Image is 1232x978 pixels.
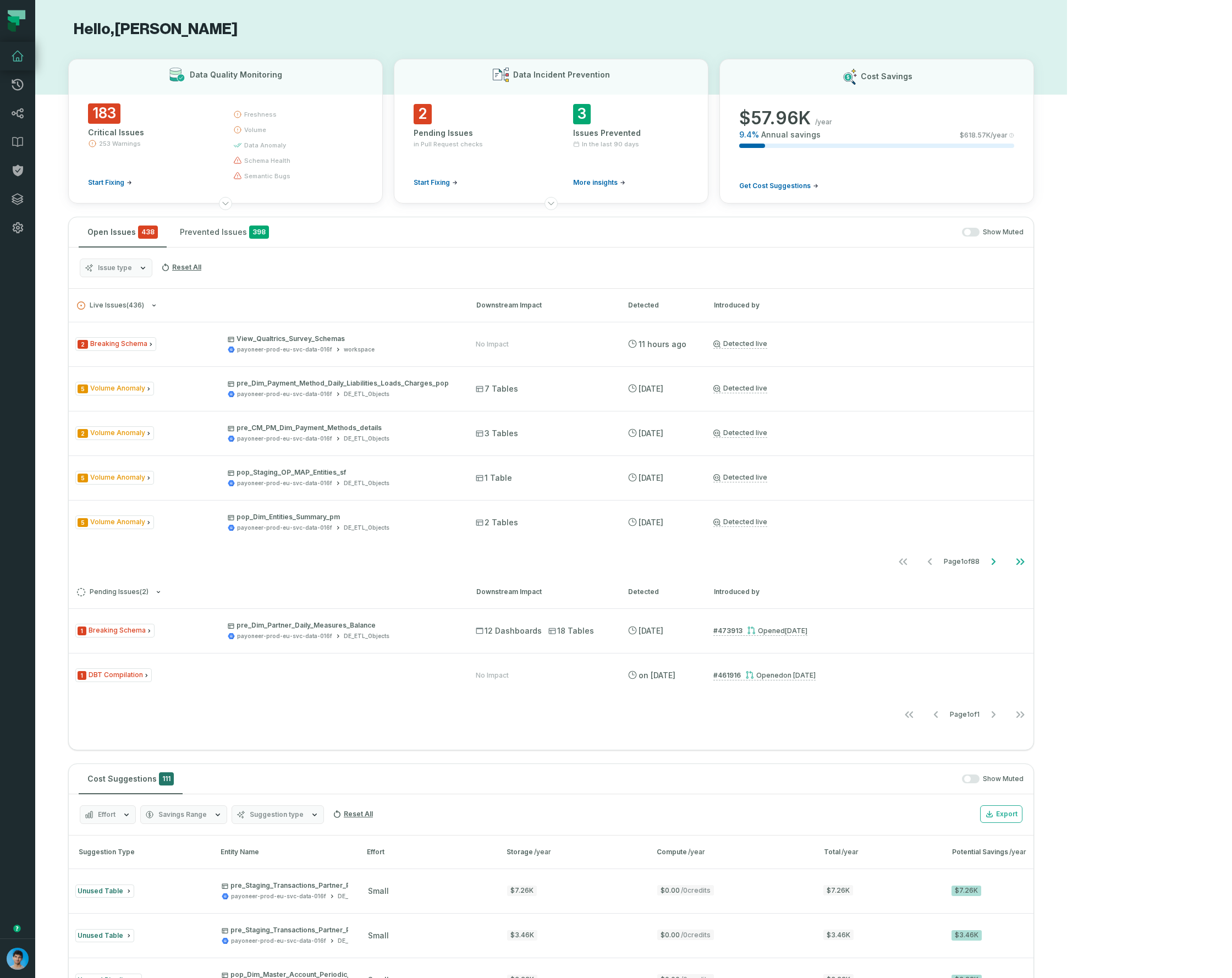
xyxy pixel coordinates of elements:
span: 3 [573,104,591,124]
span: Get Cost Suggestions [739,182,811,190]
span: Annual savings [761,129,821,140]
div: workspace [344,345,375,354]
span: $0.00 [657,930,714,940]
button: Effort [80,805,136,824]
span: volume [244,125,266,134]
button: Data Incident Prevention2Pending Issuesin Pull Request checksStart Fixing3Issues PreventedIn the ... [394,59,708,204]
relative-time: Aug 24, 2025, 9:16 AM GMT+3 [639,518,663,527]
span: 2 [414,104,432,124]
span: 253 Warnings [99,139,141,148]
span: semantic bugs [244,172,290,180]
span: Unused Table [78,931,123,939]
span: Issue Type [75,471,154,485]
h3: Data Incident Prevention [513,69,610,80]
div: Detected [628,300,694,310]
span: Pending Issues ( 2 ) [77,588,148,596]
button: Reset All [157,259,206,276]
span: small [368,886,389,895]
div: DE_ETL_Objects [344,632,389,640]
p: View_Qualtrics_Survey_Schemas [228,334,456,343]
div: $3.46K [507,930,537,941]
a: Start Fixing [88,178,132,187]
div: Entity Name [221,847,347,857]
a: Start Fixing [414,178,458,187]
div: Show Muted [187,774,1024,784]
div: DE_ETL_Objects [338,892,383,900]
span: $0.00 [657,885,714,895]
span: /year [842,848,859,856]
div: Detected [628,587,694,597]
span: 183 [88,103,120,124]
div: Opened [745,671,816,679]
div: Downstream Impact [476,300,608,310]
div: Live Issues(436) [69,322,1033,575]
span: Severity [78,384,88,393]
span: Live Issues ( 436 ) [77,301,144,310]
span: 398 [249,226,269,239]
span: 2 Tables [476,517,518,528]
div: Pending Issues [414,128,529,139]
div: $7.26K [952,886,981,896]
button: Unused Tablepre_Staging_Transactions_Partner_Payoutspayoneer-prod-eu-svc-data-016fDE_ETL_Objectss... [69,913,1033,957]
button: Export [980,805,1022,823]
p: pre_Staging_Transactions_Partner_Payouts [222,926,383,935]
span: Issue Type [75,624,155,638]
h3: Cost Savings [861,71,912,82]
div: payoneer-prod-eu-svc-data-016f [237,390,332,398]
div: Pending Issues(2) [69,608,1033,728]
span: 9.4 % [739,129,759,140]
span: $ 57.96K [739,107,811,129]
button: Live Issues(436) [77,301,457,310]
span: /year [1009,848,1026,856]
relative-time: Aug 24, 2025, 4:33 PM GMT+3 [639,626,663,635]
span: Issue Type [75,668,152,682]
p: pre_Dim_Payment_Method_Daily_Liabilities_Loads_Charges_pop [228,379,456,388]
span: Suggestion type [250,810,304,819]
img: avatar of Omri Ildis [7,948,29,970]
span: 7 Tables [476,383,518,394]
div: Effort [367,847,487,857]
div: Introduced by [714,300,1025,310]
a: Get Cost Suggestions [739,182,818,190]
div: Total [824,847,933,857]
button: Go to previous page [923,704,949,726]
button: Reset All [328,805,377,823]
div: payoneer-prod-eu-svc-data-016f [237,435,332,443]
span: $7.26K [823,885,853,895]
span: 1 Table [476,472,512,483]
relative-time: Aug 24, 2025, 9:16 AM GMT+3 [639,428,663,438]
a: Detected live [713,473,767,482]
div: Storage [507,847,637,857]
button: Cost Savings$57.96K/year9.4%Annual savings$618.57K/yearGet Cost Suggestions [719,59,1034,204]
p: pre_Staging_Transactions_Partner_Payouts_iath_pre_RN [222,881,415,890]
div: Introduced by [714,587,1025,597]
nav: pagination [69,704,1033,726]
button: Issue type [80,259,152,277]
button: Suggestion type [232,805,324,824]
span: $3.46K [823,930,854,940]
div: Show Muted [282,228,1024,237]
div: payoneer-prod-eu-svc-data-016f [237,345,332,354]
button: Go to last page [1007,551,1033,573]
span: 12 Dashboards [476,625,542,636]
div: DE_ETL_Objects [338,937,383,945]
button: Pending Issues(2) [77,588,457,596]
h3: Data Quality Monitoring [190,69,282,80]
span: Unused Table [78,887,123,895]
relative-time: Aug 24, 2025, 9:16 AM GMT+3 [639,473,663,482]
span: Issue Type [75,337,156,351]
div: payoneer-prod-eu-svc-data-016f [231,937,326,945]
span: freshness [244,110,277,119]
p: pop_Staging_OP_MAP_Entities_sf [228,468,456,477]
div: DE_ETL_Objects [344,435,389,443]
span: Savings Range [158,810,207,819]
h1: Hello, [PERSON_NAME] [68,20,1034,39]
span: schema health [244,156,290,165]
span: Start Fixing [88,178,124,187]
button: Go to last page [1007,704,1033,726]
button: Prevented Issues [171,217,278,247]
relative-time: Jul 13, 2025, 9:54 AM GMT+3 [639,671,675,680]
div: Tooltip anchor [12,924,22,933]
div: payoneer-prod-eu-svc-data-016f [237,632,332,640]
a: Detected live [713,518,767,527]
